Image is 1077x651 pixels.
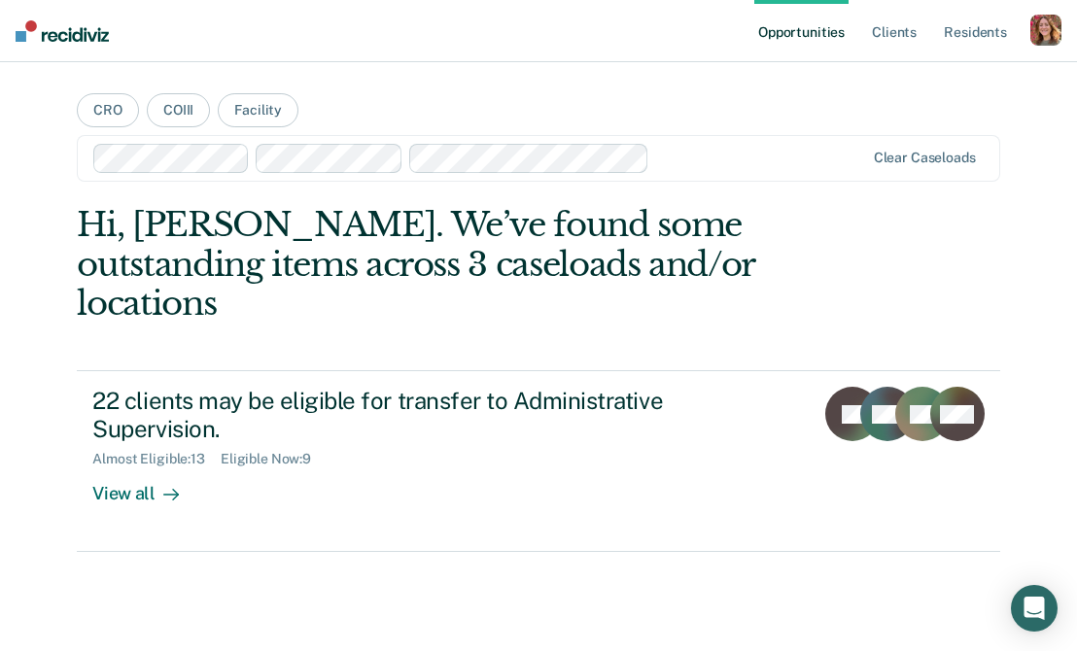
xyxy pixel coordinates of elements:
[16,20,109,42] img: Recidiviz
[92,467,201,505] div: View all
[221,451,327,467] div: Eligible Now : 9
[1011,585,1058,632] div: Open Intercom Messenger
[874,150,976,166] div: Clear caseloads
[92,451,221,467] div: Almost Eligible : 13
[77,205,815,324] div: Hi, [PERSON_NAME]. We’ve found some outstanding items across 3 caseloads and/or locations
[77,93,139,127] button: CRO
[218,93,298,127] button: Facility
[77,370,999,552] a: 22 clients may be eligible for transfer to Administrative Supervision.Almost Eligible:13Eligible ...
[92,387,775,443] div: 22 clients may be eligible for transfer to Administrative Supervision.
[147,93,210,127] button: COIII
